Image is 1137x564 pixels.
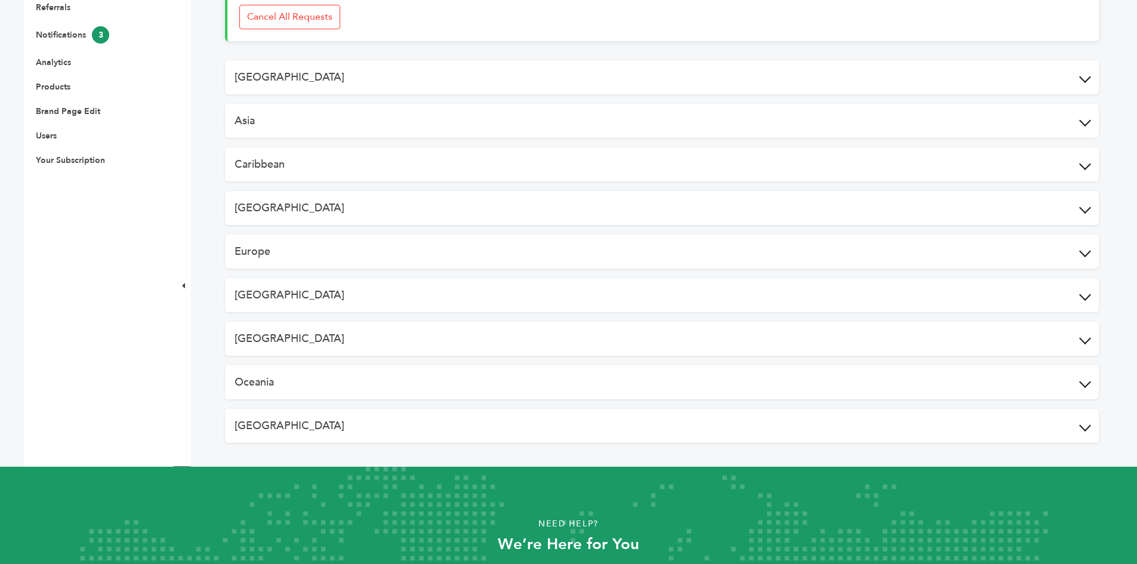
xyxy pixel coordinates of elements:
[225,104,1099,138] button: Asia
[225,409,1099,443] button: [GEOGRAPHIC_DATA]
[225,60,1099,94] button: [GEOGRAPHIC_DATA]
[225,278,1099,312] button: [GEOGRAPHIC_DATA]
[225,147,1099,181] button: Caribbean
[36,130,57,141] a: Users
[36,81,70,93] a: Products
[36,57,71,68] a: Analytics
[36,29,109,41] a: Notifications3
[225,191,1099,225] button: [GEOGRAPHIC_DATA]
[36,155,105,166] a: Your Subscription
[225,235,1099,269] button: Europe
[239,5,340,29] a: Cancel All Requests
[57,515,1080,533] p: Need Help?
[225,322,1099,356] button: [GEOGRAPHIC_DATA]
[92,26,109,44] span: 3
[225,365,1099,399] button: Oceania
[36,106,100,117] a: Brand Page Edit
[498,534,639,555] strong: We’re Here for You
[36,2,70,13] a: Referrals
